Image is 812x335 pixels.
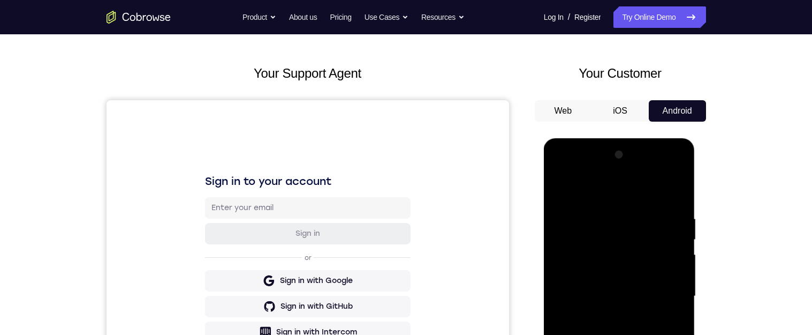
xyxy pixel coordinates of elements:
[170,227,251,237] div: Sign in with Intercom
[98,196,304,217] button: Sign in with GitHub
[613,6,705,28] a: Try Online Demo
[181,278,257,285] a: Create a new account
[242,6,276,28] button: Product
[365,6,408,28] button: Use Cases
[421,6,465,28] button: Resources
[535,64,706,83] h2: Your Customer
[98,170,304,191] button: Sign in with Google
[171,252,249,263] div: Sign in with Zendesk
[196,153,207,162] p: or
[174,201,246,212] div: Sign in with GitHub
[289,6,317,28] a: About us
[107,11,171,24] a: Go to the home page
[544,6,564,28] a: Log In
[535,100,592,122] button: Web
[568,11,570,24] span: /
[649,100,706,122] button: Android
[107,64,509,83] h2: Your Support Agent
[330,6,351,28] a: Pricing
[98,221,304,243] button: Sign in with Intercom
[591,100,649,122] button: iOS
[98,247,304,269] button: Sign in with Zendesk
[98,277,304,286] p: Don't have an account?
[173,175,246,186] div: Sign in with Google
[574,6,601,28] a: Register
